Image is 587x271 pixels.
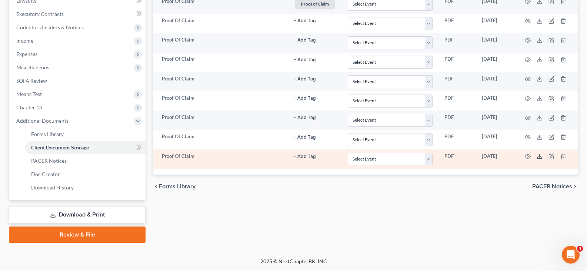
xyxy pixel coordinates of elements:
[10,7,146,21] a: Executory Contracts
[438,33,476,53] td: PDF
[562,246,580,264] iframe: Intercom live chat
[25,181,146,194] a: Download History
[31,158,67,164] span: PACER Notices
[25,141,146,154] a: Client Document Storage
[294,77,316,82] button: + Add Tag
[476,110,516,130] td: [DATE]
[294,56,336,63] a: + Add Tag
[294,133,336,140] a: + Add Tag
[294,95,336,102] a: + Add Tag
[153,184,159,189] i: chevron_left
[294,57,316,62] button: + Add Tag
[16,118,69,124] span: Additional Documents
[476,130,516,149] td: [DATE]
[16,51,37,57] span: Expenses
[438,72,476,91] td: PDF
[438,14,476,33] td: PDF
[532,184,578,189] button: PACER Notices chevron_right
[25,128,146,141] a: Forms Library
[294,17,336,24] a: + Add Tag
[476,72,516,91] td: [DATE]
[294,19,316,23] button: + Add Tag
[572,184,578,189] i: chevron_right
[31,171,60,177] span: Doc Creator
[16,11,64,17] span: Executory Contracts
[438,91,476,110] td: PDF
[31,144,89,151] span: Client Document Storage
[438,149,476,169] td: PDF
[25,168,146,181] a: Doc Creator
[438,130,476,149] td: PDF
[153,91,288,110] td: Proof Of Claim
[153,72,288,91] td: Proof Of Claim
[159,184,196,189] span: Forms Library
[16,64,49,70] span: Miscellaneous
[476,53,516,72] td: [DATE]
[10,74,146,87] a: SOFA Review
[83,258,505,271] div: 2025 © NextChapterBK, INC
[16,91,42,97] span: Means Test
[153,14,288,33] td: Proof Of Claim
[153,53,288,72] td: Proof Of Claim
[9,227,146,243] a: Review & File
[294,135,316,140] button: + Add Tag
[9,206,146,224] a: Download & Print
[294,96,316,101] button: + Add Tag
[476,91,516,110] td: [DATE]
[577,246,583,252] span: 4
[16,24,84,30] span: Codebtors Insiders & Notices
[476,14,516,33] td: [DATE]
[532,184,572,189] span: PACER Notices
[31,131,64,137] span: Forms Library
[16,77,47,84] span: SOFA Review
[294,114,336,121] a: + Add Tag
[153,130,288,149] td: Proof Of Claim
[294,38,316,43] button: + Add Tag
[294,153,336,160] a: + Add Tag
[294,75,336,82] a: + Add Tag
[31,184,74,191] span: Download History
[25,154,146,168] a: PACER Notices
[476,33,516,53] td: [DATE]
[153,184,196,189] button: chevron_left Forms Library
[16,37,33,44] span: Income
[438,110,476,130] td: PDF
[294,36,336,43] a: + Add Tag
[153,149,288,169] td: Proof Of Claim
[16,104,42,110] span: Chapter 13
[476,149,516,169] td: [DATE]
[153,110,288,130] td: Proof Of Claim
[294,115,316,120] button: + Add Tag
[294,154,316,159] button: + Add Tag
[153,33,288,53] td: Proof Of Claim
[438,53,476,72] td: PDF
